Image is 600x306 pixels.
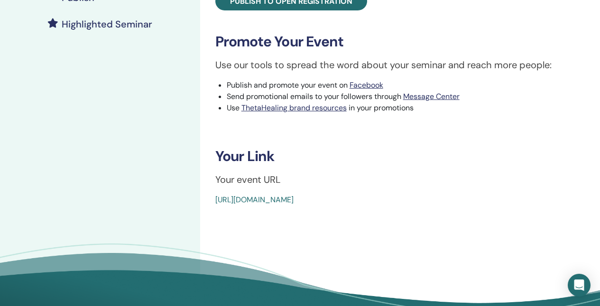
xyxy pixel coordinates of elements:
[215,172,585,187] p: Your event URL
[62,18,152,30] h4: Highlighted Seminar
[241,103,347,113] a: ThetaHealing brand resources
[215,195,294,205] a: [URL][DOMAIN_NAME]
[227,91,585,102] li: Send promotional emails to your followers through
[215,58,585,72] p: Use our tools to spread the word about your seminar and reach more people:
[227,80,585,91] li: Publish and promote your event on
[215,148,585,165] h3: Your Link
[227,102,585,114] li: Use in your promotions
[215,33,585,50] h3: Promote Your Event
[403,91,460,101] a: Message Center
[350,80,383,90] a: Facebook
[568,274,591,297] div: Open Intercom Messenger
